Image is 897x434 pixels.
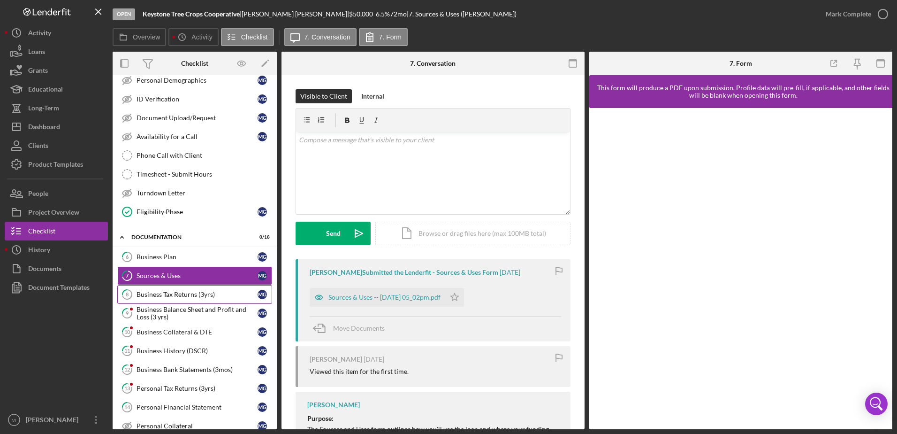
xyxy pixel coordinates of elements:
[137,189,272,197] div: Turndown Letter
[117,202,272,221] a: Eligibility PhaseMG
[137,385,258,392] div: Personal Tax Returns (3yrs)
[221,28,274,46] button: Checklist
[361,89,384,103] div: Internal
[258,403,267,412] div: M G
[333,324,385,332] span: Move Documents
[258,309,267,318] div: M G
[117,127,272,146] a: Availability for a CallMG
[113,8,135,20] div: Open
[12,418,16,423] text: VI
[296,89,352,103] button: Visible to Client
[133,33,160,41] label: Overview
[328,294,441,301] div: Sources & Uses -- [DATE] 05_02pm.pdf
[126,254,129,260] tspan: 6
[137,170,272,178] div: Timesheet - Submit Hours
[168,28,218,46] button: Activity
[113,28,166,46] button: Overview
[124,348,130,354] tspan: 11
[137,253,258,261] div: Business Plan
[258,290,267,299] div: M G
[258,271,267,280] div: M G
[242,10,349,18] div: [PERSON_NAME] [PERSON_NAME] |
[137,291,258,298] div: Business Tax Returns (3yrs)
[124,366,130,372] tspan: 12
[258,327,267,337] div: M G
[117,90,272,108] a: ID VerificationMG
[826,5,871,23] div: Mark Complete
[310,356,362,363] div: [PERSON_NAME]
[131,234,246,240] div: Documentation
[137,208,258,216] div: Eligibility Phase
[310,368,409,375] div: Viewed this item for the first time.
[143,10,240,18] b: Keystone Tree Crops Cooperative
[258,346,267,356] div: M G
[500,269,520,276] time: 2025-08-29 21:02
[124,385,130,391] tspan: 13
[117,360,272,379] a: 12Business Bank Statements (3mos)MG
[124,404,130,410] tspan: 14
[137,77,258,84] div: Personal Demographics
[258,252,267,262] div: M G
[117,341,272,360] a: 11Business History (DSCR)MG
[181,60,208,67] div: Checklist
[137,422,258,430] div: Personal Collateral
[357,89,389,103] button: Internal
[5,411,108,429] button: VI[PERSON_NAME]
[117,323,272,341] a: 10Business Collateral & DTEMG
[310,317,394,340] button: Move Documents
[137,133,258,140] div: Availability for a Call
[126,310,129,316] tspan: 9
[258,207,267,217] div: M G
[143,10,242,18] div: |
[364,356,384,363] time: 2025-08-29 20:40
[137,366,258,373] div: Business Bank Statements (3mos)
[137,403,258,411] div: Personal Financial Statement
[137,152,272,159] div: Phone Call with Client
[117,304,272,323] a: 9Business Balance Sheet and Profit and Loss (3 yrs)MG
[117,108,272,127] a: Document Upload/RequestMG
[117,266,272,285] a: 7Sources & UsesMG
[258,113,267,123] div: M G
[117,285,272,304] a: 8Business Tax Returns (3yrs)MG
[258,421,267,431] div: M G
[117,248,272,266] a: 6Business PlanMG
[304,33,350,41] label: 7. Conversation
[241,33,268,41] label: Checklist
[379,33,402,41] label: 7. Form
[137,272,258,279] div: Sources & Uses
[258,384,267,393] div: M G
[137,114,258,122] div: Document Upload/Request
[307,401,360,409] div: [PERSON_NAME]
[376,10,390,18] div: 6.5 %
[191,33,212,41] label: Activity
[137,95,258,103] div: ID Verification
[258,132,267,141] div: M G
